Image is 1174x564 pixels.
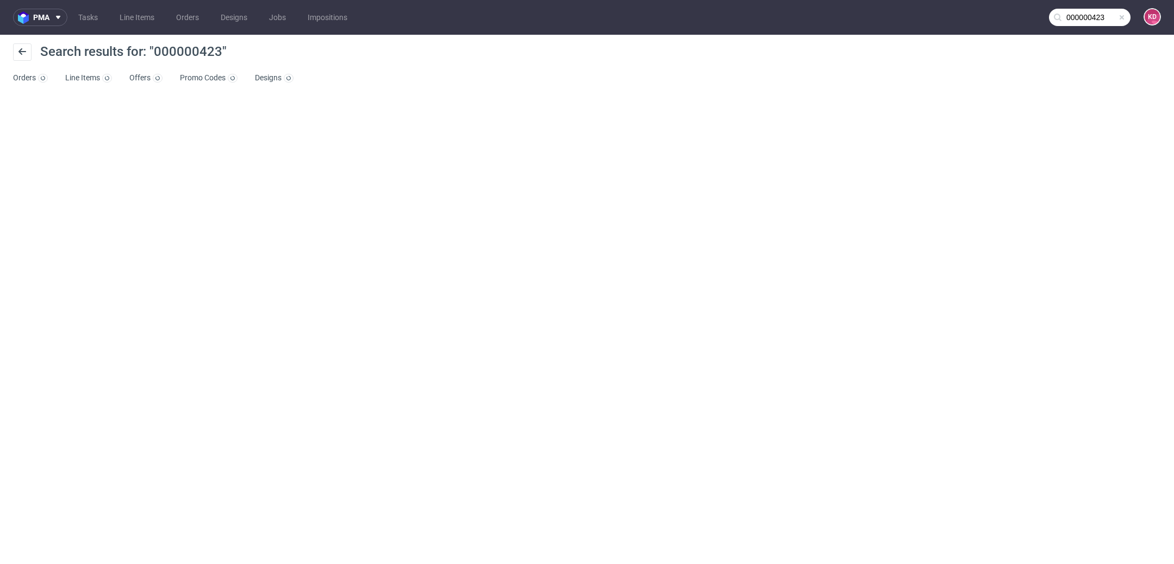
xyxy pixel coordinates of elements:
[1145,9,1160,24] figcaption: KD
[129,69,163,87] a: Offers
[301,9,354,26] a: Impositions
[113,9,161,26] a: Line Items
[13,9,67,26] button: pma
[18,11,33,24] img: logo
[255,69,293,87] a: Designs
[170,9,205,26] a: Orders
[263,9,292,26] a: Jobs
[180,69,238,87] a: Promo Codes
[214,9,254,26] a: Designs
[13,69,48,87] a: Orders
[65,69,112,87] a: Line Items
[72,9,104,26] a: Tasks
[40,44,227,59] span: Search results for: "000000423"
[33,14,49,21] span: pma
